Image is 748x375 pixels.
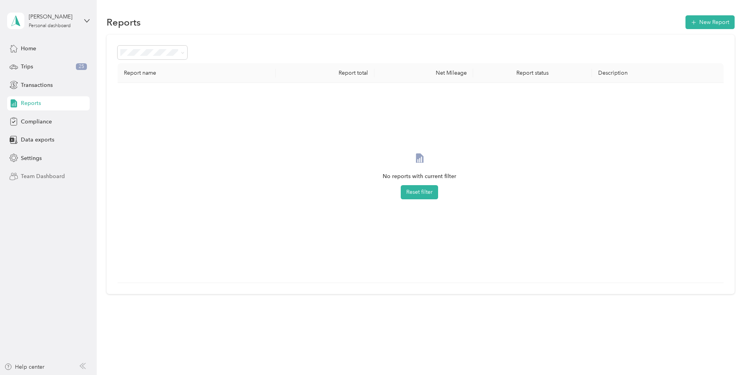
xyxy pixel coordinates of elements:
th: Report total [276,63,374,83]
th: Net Mileage [374,63,473,83]
iframe: Everlance-gr Chat Button Frame [704,331,748,375]
span: Team Dashboard [21,172,65,180]
button: Reset filter [401,185,438,199]
span: Reports [21,99,41,107]
span: Settings [21,154,42,162]
th: Report name [118,63,276,83]
h1: Reports [107,18,141,26]
button: New Report [685,15,735,29]
div: [PERSON_NAME] [29,13,78,21]
span: Home [21,44,36,53]
button: Help center [4,363,44,371]
span: 25 [76,63,87,70]
span: Data exports [21,136,54,144]
span: Trips [21,63,33,71]
div: Report status [479,70,585,76]
span: Compliance [21,118,52,126]
span: No reports with current filter [383,172,456,181]
th: Description [592,63,724,83]
span: Transactions [21,81,53,89]
div: Personal dashboard [29,24,71,28]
